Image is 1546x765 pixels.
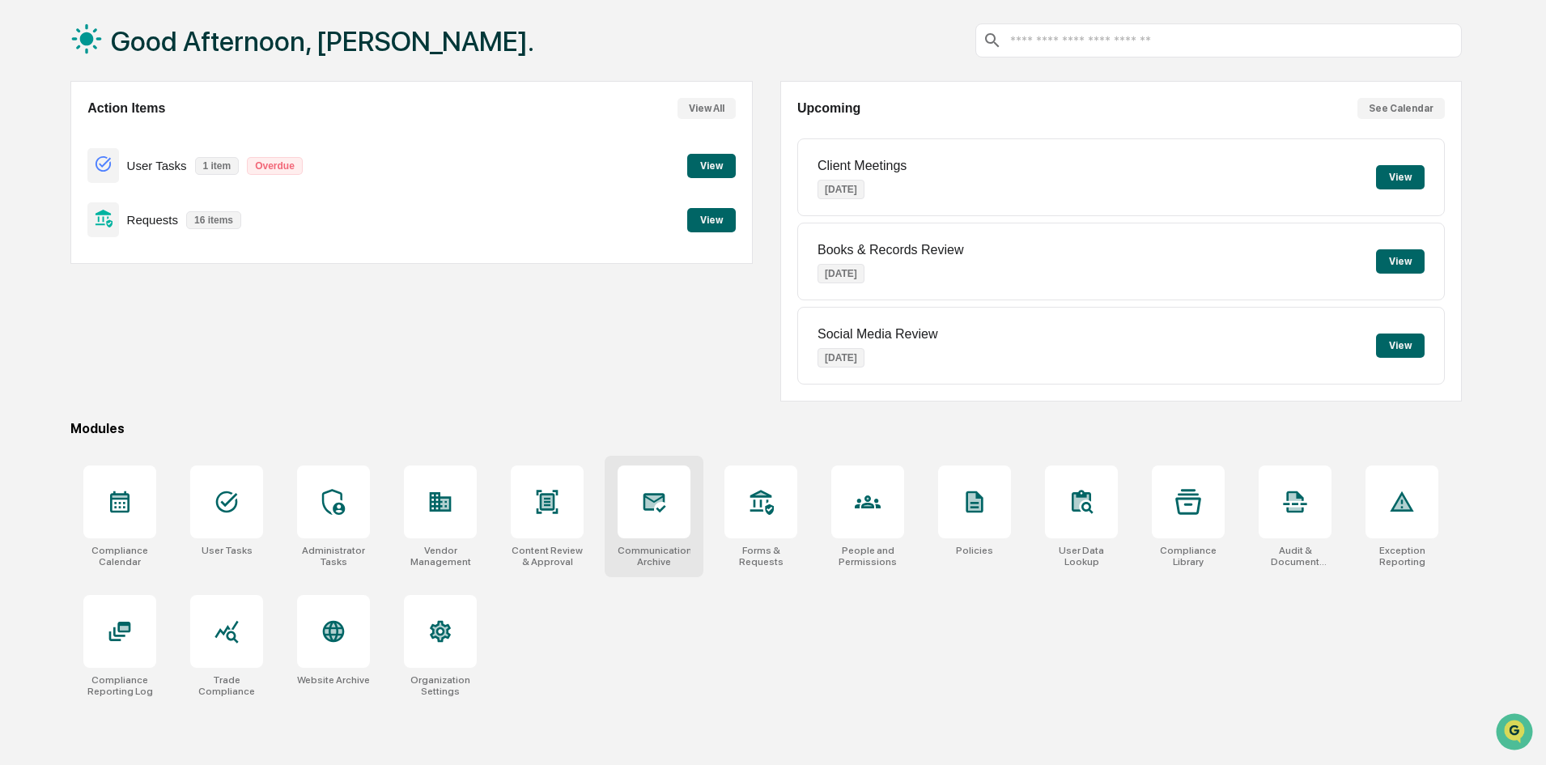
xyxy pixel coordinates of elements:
img: 1746055101610-c473b297-6a78-478c-a979-82029cc54cd1 [16,124,45,153]
div: People and Permissions [831,545,904,567]
div: Vendor Management [404,545,477,567]
iframe: Open customer support [1494,712,1538,755]
a: 🔎Data Lookup [10,228,108,257]
div: Forms & Requests [724,545,797,567]
button: View All [677,98,736,119]
span: Attestations [134,204,201,220]
p: User Tasks [127,159,187,172]
div: Audit & Document Logs [1259,545,1332,567]
p: [DATE] [818,180,864,199]
div: Organization Settings [404,674,477,697]
div: Compliance Calendar [83,545,156,567]
div: Content Review & Approval [511,545,584,567]
span: Pylon [161,274,196,287]
div: Compliance Reporting Log [83,674,156,697]
p: Books & Records Review [818,243,964,257]
button: View [687,154,736,178]
p: How can we help? [16,34,295,60]
button: View [1376,334,1425,358]
p: 1 item [195,157,240,175]
button: View [1376,165,1425,189]
span: Preclearance [32,204,104,220]
div: User Data Lookup [1045,545,1118,567]
span: Data Lookup [32,235,102,251]
p: Client Meetings [818,159,907,173]
div: Communications Archive [618,545,690,567]
div: User Tasks [202,545,253,556]
p: Requests [127,213,178,227]
p: 16 items [186,211,241,229]
p: [DATE] [818,348,864,368]
h2: Action Items [87,101,165,116]
div: Website Archive [297,674,370,686]
div: 🗄️ [117,206,130,219]
div: 🔎 [16,236,29,249]
p: Social Media Review [818,327,938,342]
a: 🖐️Preclearance [10,198,111,227]
div: Trade Compliance [190,674,263,697]
div: Compliance Library [1152,545,1225,567]
h1: Good Afternoon, [PERSON_NAME]. [111,25,534,57]
div: Modules [70,421,1462,436]
a: 🗄️Attestations [111,198,207,227]
button: View [687,208,736,232]
a: View [687,157,736,172]
a: View [687,211,736,227]
div: We're available if you need us! [55,140,205,153]
div: Exception Reporting [1365,545,1438,567]
div: Administrator Tasks [297,545,370,567]
button: View [1376,249,1425,274]
div: Policies [956,545,993,556]
p: Overdue [247,157,303,175]
div: 🖐️ [16,206,29,219]
div: Start new chat [55,124,265,140]
button: See Calendar [1357,98,1445,119]
a: Powered byPylon [114,274,196,287]
button: Start new chat [275,129,295,148]
p: [DATE] [818,264,864,283]
h2: Upcoming [797,101,860,116]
